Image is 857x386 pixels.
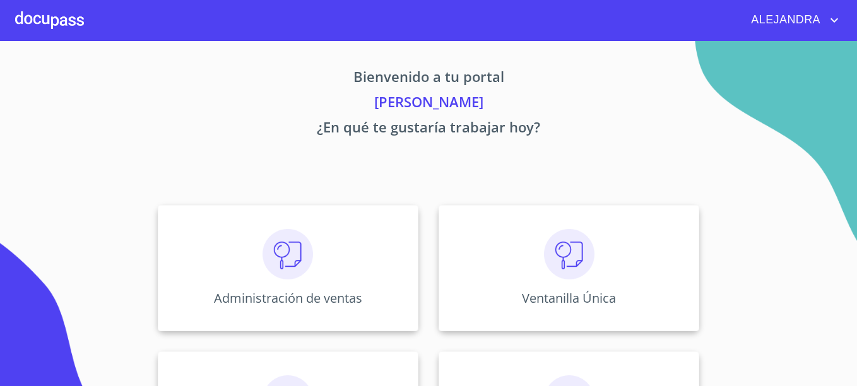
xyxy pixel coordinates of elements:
[544,229,594,279] img: consulta.png
[40,117,817,142] p: ¿En qué te gustaría trabajar hoy?
[742,10,827,30] span: ALEJANDRA
[214,289,362,307] p: Administración de ventas
[40,91,817,117] p: [PERSON_NAME]
[263,229,313,279] img: consulta.png
[742,10,842,30] button: account of current user
[522,289,616,307] p: Ventanilla Única
[40,66,817,91] p: Bienvenido a tu portal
